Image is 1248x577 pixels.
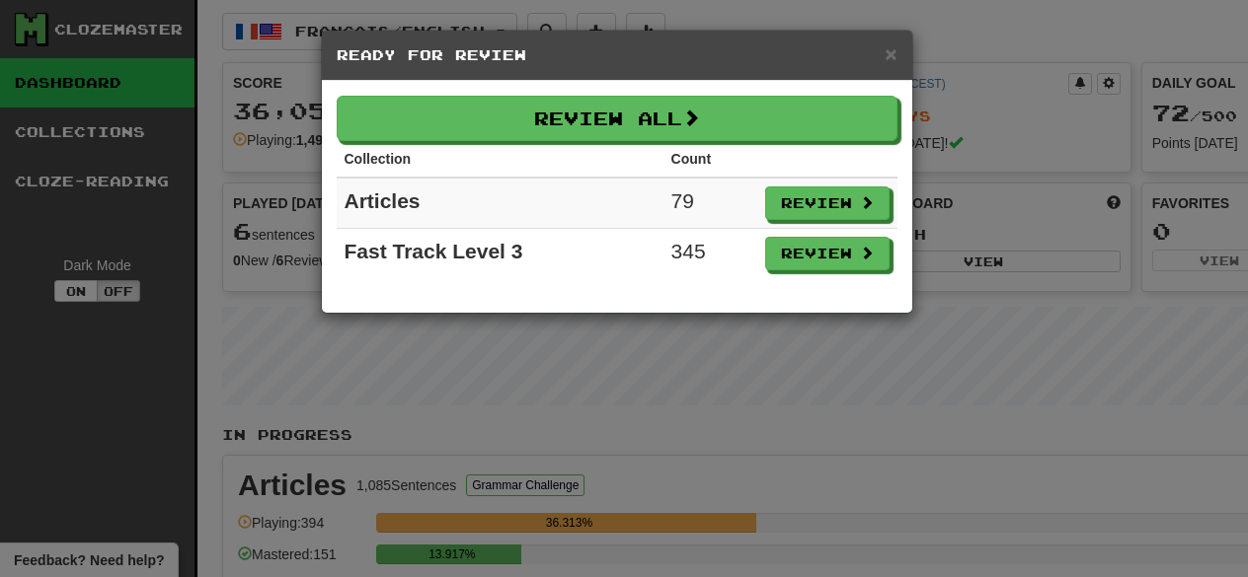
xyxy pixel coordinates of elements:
th: Count [663,141,757,178]
button: Review [765,237,890,270]
td: 345 [663,229,757,279]
button: Review [765,186,890,220]
span: × [885,42,897,65]
h5: Ready for Review [337,45,897,65]
button: Close [885,43,897,64]
td: 79 [663,178,757,229]
td: Fast Track Level 3 [337,229,663,279]
td: Articles [337,178,663,229]
button: Review All [337,96,897,141]
th: Collection [337,141,663,178]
